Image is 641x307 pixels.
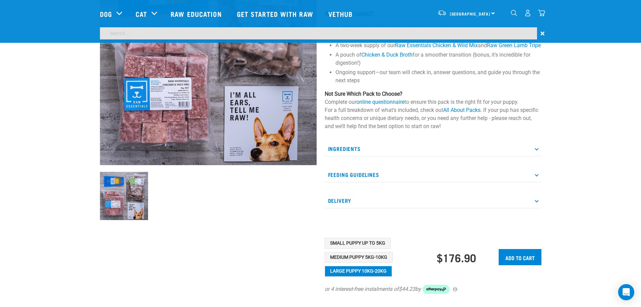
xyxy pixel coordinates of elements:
a: All About Packs [443,107,480,113]
button: Medium Puppy 5kg-10kg [325,252,393,263]
img: NPS Puppy Update [100,172,148,220]
img: van-moving.png [437,10,447,16]
p: Ingredients [325,141,541,156]
li: A pouch of for a smoother transition (bonus, it's incredible for digestion!) [335,51,541,67]
div: $176.90 [437,251,476,264]
img: home-icon@2x.png [538,9,545,17]
a: Raw Education [164,0,230,27]
a: Dog [100,9,112,19]
strong: Not Sure Which Pack to Choose? [325,91,402,97]
input: Search... [100,27,537,39]
span: × [540,27,545,39]
img: Afterpay [423,285,450,294]
p: Delivery [325,193,541,208]
input: Add to cart [499,249,541,265]
span: $44.23 [399,285,415,293]
a: Raw Green Lamb Tripe [487,42,541,49]
button: Small Puppy up to 5kg [325,238,391,249]
li: A two-week supply of our and [335,41,541,50]
img: user.png [524,9,531,17]
a: Vethub [322,0,361,27]
p: Complete our to ensure this pack is the right fit for your puppy. For a full breakdown of what's ... [325,90,541,130]
a: Raw Essentials Chicken & Wild Mix [395,42,478,49]
p: Feeding Guidelines [325,167,541,182]
a: online questionnaire [356,99,404,105]
div: Open Intercom Messenger [618,284,634,300]
a: Cat [136,9,147,19]
img: home-icon-1@2x.png [511,10,517,16]
div: or 4 interest-free instalments of by [325,285,541,294]
a: Chicken & Duck Broth [361,52,413,58]
a: Get started with Raw [230,0,322,27]
li: Ongoing support—our team will check in, answer questions, and guide you through the next steps [335,68,541,85]
button: Large Puppy 10kg-20kg [325,266,392,277]
span: [GEOGRAPHIC_DATA] [450,12,491,15]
